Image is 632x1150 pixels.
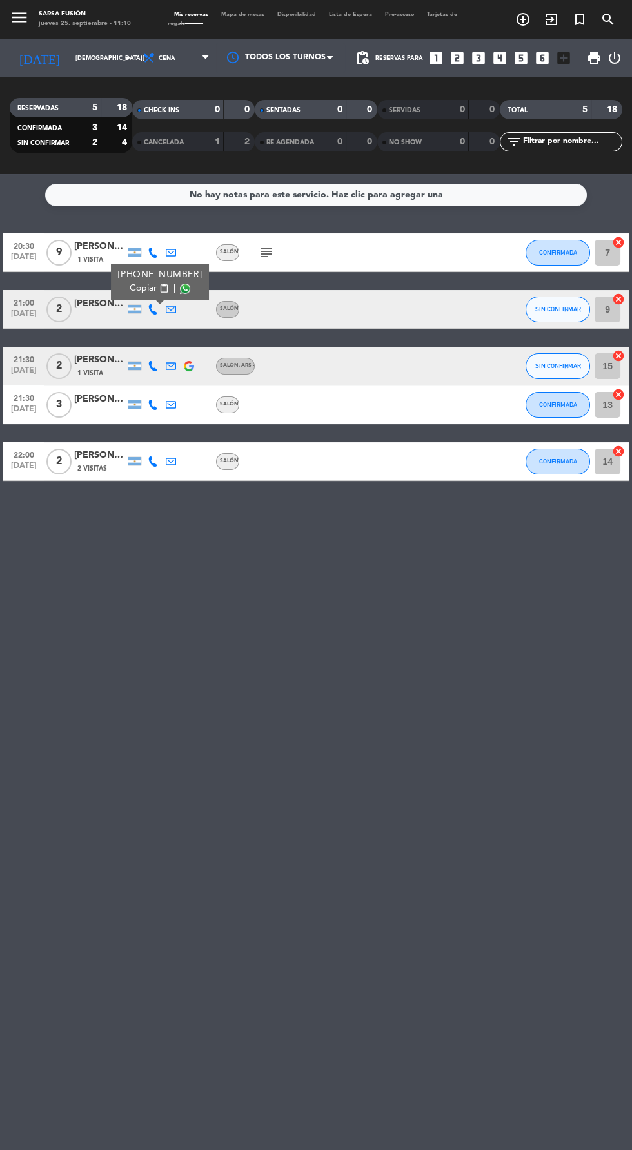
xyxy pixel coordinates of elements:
[39,10,131,19] div: Sarsa Fusión
[508,107,528,113] span: TOTAL
[215,105,220,114] strong: 0
[586,50,602,66] span: print
[10,8,29,30] button: menu
[39,19,131,29] div: jueves 25. septiembre - 11:10
[612,445,625,458] i: cancel
[539,458,577,465] span: CONFIRMADA
[220,363,254,368] span: Salón
[77,463,107,474] span: 2 Visitas
[337,137,342,146] strong: 0
[379,12,420,17] span: Pre-acceso
[17,140,69,146] span: SIN CONFIRMAR
[8,309,40,324] span: [DATE]
[539,249,577,256] span: CONFIRMADA
[46,392,72,418] span: 3
[491,50,508,66] i: looks_4
[220,249,239,255] span: Salón
[168,12,215,17] span: Mis reservas
[215,137,220,146] strong: 1
[244,105,252,114] strong: 0
[46,297,72,322] span: 2
[449,50,466,66] i: looks_two
[460,105,465,114] strong: 0
[92,138,97,147] strong: 2
[526,240,590,266] button: CONFIRMADA
[535,362,581,369] span: SIN CONFIRMAR
[10,45,69,71] i: [DATE]
[607,50,622,66] i: power_settings_new
[428,50,444,66] i: looks_one
[582,105,588,114] strong: 5
[470,50,487,66] i: looks_3
[92,103,97,112] strong: 5
[239,363,254,368] span: , ARS -
[337,105,342,114] strong: 0
[322,12,379,17] span: Lista de Espera
[526,297,590,322] button: SIN CONFIRMAR
[612,349,625,362] i: cancel
[544,12,559,27] i: exit_to_app
[130,282,157,295] span: Copiar
[8,366,40,381] span: [DATE]
[367,105,375,114] strong: 0
[8,253,40,268] span: [DATE]
[77,255,103,265] span: 1 Visita
[572,12,588,27] i: turned_in_not
[8,405,40,420] span: [DATE]
[460,137,465,146] strong: 0
[526,353,590,379] button: SIN CONFIRMAR
[389,107,420,113] span: SERVIDAS
[607,39,622,77] div: LOG OUT
[159,55,175,62] span: Cena
[220,402,239,407] span: Salón
[92,123,97,132] strong: 3
[74,239,126,254] div: [PERSON_NAME]
[74,392,126,407] div: [PERSON_NAME]
[355,50,370,66] span: pending_actions
[17,125,62,132] span: CONFIRMADA
[184,361,194,371] img: google-logo.png
[74,448,126,463] div: [PERSON_NAME]
[220,458,239,463] span: Salón
[489,137,497,146] strong: 0
[489,105,497,114] strong: 0
[173,282,175,295] span: |
[259,245,274,260] i: subject
[8,238,40,253] span: 20:30
[612,236,625,249] i: cancel
[389,139,422,146] span: NO SHOW
[77,368,103,378] span: 1 Visita
[534,50,551,66] i: looks_6
[220,306,239,311] span: Salón
[367,137,375,146] strong: 0
[8,462,40,476] span: [DATE]
[526,392,590,418] button: CONFIRMADA
[46,240,72,266] span: 9
[506,134,522,150] i: filter_list
[555,50,572,66] i: add_box
[535,306,581,313] span: SIN CONFIRMAR
[515,12,531,27] i: add_circle_outline
[244,137,252,146] strong: 2
[17,105,59,112] span: RESERVADAS
[117,103,130,112] strong: 18
[117,268,202,282] div: [PHONE_NUMBER]
[74,353,126,367] div: [PERSON_NAME]
[144,139,184,146] span: CANCELADA
[600,12,616,27] i: search
[612,388,625,401] i: cancel
[8,351,40,366] span: 21:30
[215,12,271,17] span: Mapa de mesas
[539,401,577,408] span: CONFIRMADA
[375,55,423,62] span: Reservas para
[144,107,179,113] span: CHECK INS
[10,8,29,27] i: menu
[526,449,590,474] button: CONFIRMADA
[74,297,126,311] div: [PERSON_NAME]
[46,449,72,474] span: 2
[522,135,622,149] input: Filtrar por nombre...
[8,390,40,405] span: 21:30
[130,282,169,295] button: Copiarcontent_paste
[8,447,40,462] span: 22:00
[190,188,443,202] div: No hay notas para este servicio. Haz clic para agregar una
